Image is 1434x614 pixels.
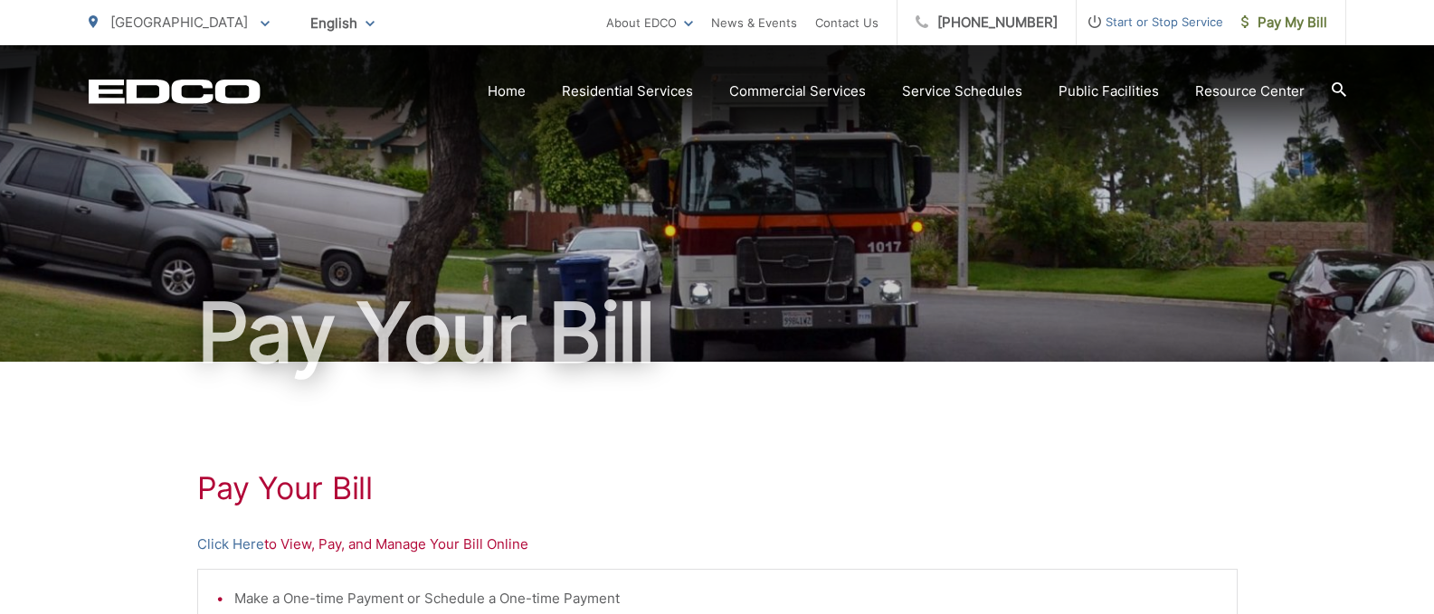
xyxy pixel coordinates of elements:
a: News & Events [711,12,797,33]
h1: Pay Your Bill [89,288,1346,378]
a: EDCD logo. Return to the homepage. [89,79,261,104]
span: Pay My Bill [1241,12,1327,33]
a: About EDCO [606,12,693,33]
a: Contact Us [815,12,878,33]
p: to View, Pay, and Manage Your Bill Online [197,534,1238,555]
a: Click Here [197,534,264,555]
h1: Pay Your Bill [197,470,1238,506]
li: Make a One-time Payment or Schedule a One-time Payment [234,588,1219,609]
span: English [297,7,388,39]
a: Home [488,80,526,102]
a: Resource Center [1195,80,1305,102]
a: Public Facilities [1059,80,1159,102]
span: [GEOGRAPHIC_DATA] [110,14,248,31]
a: Residential Services [562,80,693,102]
a: Service Schedules [902,80,1022,102]
a: Commercial Services [729,80,866,102]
